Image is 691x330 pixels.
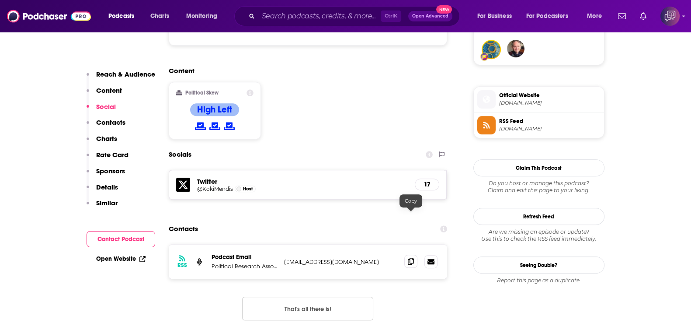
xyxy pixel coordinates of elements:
[480,52,489,61] img: User Badge Icon
[96,167,125,175] p: Sponsors
[87,134,117,151] button: Charts
[96,199,118,207] p: Similar
[587,10,602,22] span: More
[87,183,118,199] button: Details
[477,116,601,134] a: RSS Feed[DOMAIN_NAME]
[96,86,122,95] p: Content
[212,253,277,261] p: Podcast Email
[169,67,441,75] h2: Content
[96,151,128,159] p: Rate Card
[660,7,680,26] button: Show profile menu
[108,10,134,22] span: Podcasts
[660,7,680,26] img: User Profile
[477,10,512,22] span: For Business
[499,91,601,99] span: Official Website
[412,14,448,18] span: Open Advanced
[526,10,568,22] span: For Podcasters
[483,41,500,58] img: articolate
[408,11,452,21] button: Open AdvancedNew
[473,277,604,284] div: Report this page as a duplicate.
[197,177,408,186] h5: Twitter
[7,8,91,25] img: Podchaser - Follow, Share and Rate Podcasts
[660,7,680,26] span: Logged in as corioliscompany
[145,9,174,23] a: Charts
[197,186,233,192] a: @KokiMendis
[471,9,523,23] button: open menu
[521,9,581,23] button: open menu
[636,9,650,24] a: Show notifications dropdown
[473,256,604,274] a: Seeing Double?
[212,263,277,270] p: Political Research Associates
[180,9,229,23] button: open menu
[615,9,629,24] a: Show notifications dropdown
[87,231,155,247] button: Contact Podcast
[507,40,524,57] img: cbmilne33
[87,151,128,167] button: Rate Card
[87,70,155,86] button: Reach & Audience
[102,9,146,23] button: open menu
[499,117,601,125] span: RSS Feed
[169,221,198,237] h2: Contacts
[169,146,191,163] h2: Socials
[87,199,118,215] button: Similar
[96,255,146,263] a: Open Website
[473,208,604,225] button: Refresh Feed
[87,167,125,183] button: Sponsors
[473,180,604,187] span: Do you host or manage this podcast?
[186,10,217,22] span: Monitoring
[381,11,401,22] span: Ctrl K
[581,9,613,23] button: open menu
[473,180,604,194] div: Claim and edit this page to your liking.
[87,86,122,102] button: Content
[87,102,116,119] button: Social
[477,90,601,109] a: Official Website[DOMAIN_NAME]
[197,104,232,115] h4: High Left
[499,126,601,132] span: feeds.redcircle.com
[436,5,452,14] span: New
[243,186,253,192] span: Host
[473,159,604,176] button: Claim This Podcast
[96,70,155,78] p: Reach & Audience
[96,102,116,111] p: Social
[87,118,125,134] button: Contacts
[258,9,381,23] input: Search podcasts, credits, & more...
[399,194,422,207] div: Copy
[243,6,468,26] div: Search podcasts, credits, & more...
[473,228,604,242] div: Are we missing an episode or update? Use this to check the RSS feed immediately.
[96,134,117,143] p: Charts
[422,181,432,188] h5: 17
[499,100,601,106] span: redcircle.com
[185,90,219,96] h2: Political Skew
[284,258,398,266] p: [EMAIL_ADDRESS][DOMAIN_NAME]
[177,262,187,269] h3: RSS
[150,10,169,22] span: Charts
[96,183,118,191] p: Details
[242,297,373,320] button: Nothing here.
[96,118,125,126] p: Contacts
